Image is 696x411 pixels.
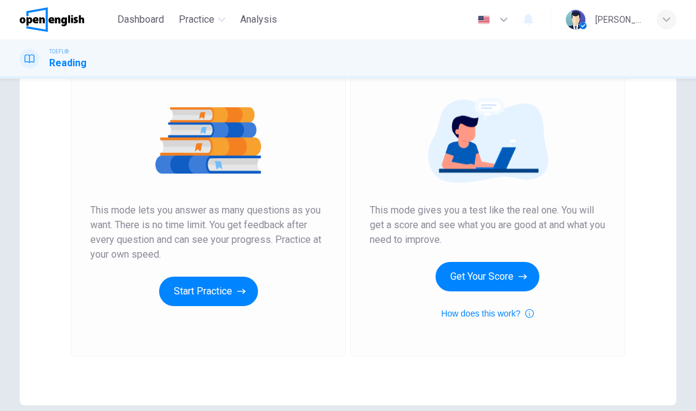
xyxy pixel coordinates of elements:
[20,7,112,32] a: OpenEnglish logo
[240,12,277,27] span: Analysis
[370,203,606,247] span: This mode gives you a test like the real one. You will get a score and see what you are good at a...
[174,9,230,31] button: Practice
[476,15,491,25] img: en
[112,9,169,31] button: Dashboard
[436,262,539,291] button: Get Your Score
[595,12,642,27] div: [PERSON_NAME]
[117,12,164,27] span: Dashboard
[235,9,282,31] button: Analysis
[20,7,84,32] img: OpenEnglish logo
[159,277,258,306] button: Start Practice
[179,12,214,27] span: Practice
[90,203,326,262] span: This mode lets you answer as many questions as you want. There is no time limit. You get feedback...
[566,10,585,29] img: Profile picture
[49,47,69,56] span: TOEFL®
[441,306,534,321] button: How does this work?
[49,56,87,71] h1: Reading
